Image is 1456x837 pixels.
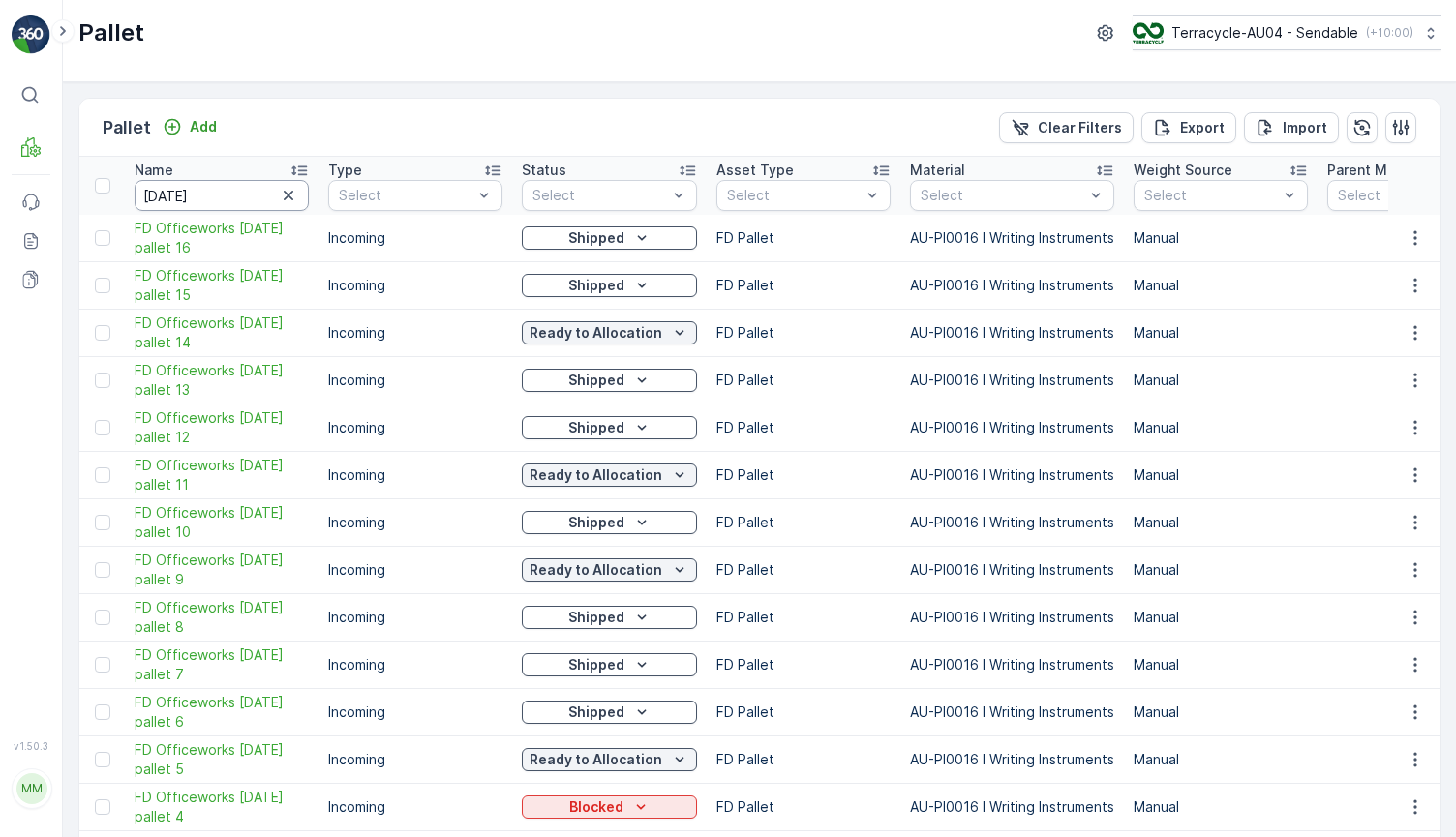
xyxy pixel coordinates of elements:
[12,756,50,822] button: MM
[328,655,502,674] p: Incoming
[135,503,309,542] a: FD Officeworks 24.9.24 pallet 10
[95,657,110,673] div: Toggle Row Selected
[522,369,697,392] button: Shipped
[716,276,891,295] p: FD Pallet
[910,513,1114,532] p: AU-PI0016 I Writing Instruments
[328,560,502,580] p: Incoming
[328,418,502,437] p: Incoming
[1134,465,1308,485] p: Manual
[328,161,362,180] p: Type
[328,702,502,722] p: Incoming
[95,278,110,293] div: Toggle Row Selected
[910,323,1114,343] p: AU-PI0016 I Writing Instruments
[910,228,1114,248] p: AU-PI0016 I Writing Instruments
[1180,118,1225,137] p: Export
[568,276,624,295] p: Shipped
[1134,560,1308,580] p: Manual
[1134,228,1308,248] p: Manual
[95,420,110,435] div: Toggle Row Selected
[522,701,697,724] button: Shipped
[12,740,50,752] span: v 1.50.3
[95,515,110,530] div: Toggle Row Selected
[522,795,697,819] button: Blocked
[522,463,697,487] button: Ready to Allocation
[1134,655,1308,674] p: Manual
[522,606,697,629] button: Shipped
[716,750,891,769] p: FD Pallet
[135,693,309,732] span: FD Officeworks [DATE] pallet 6
[328,276,502,295] p: Incoming
[910,750,1114,769] p: AU-PI0016 I Writing Instruments
[135,456,309,494] span: FD Officeworks [DATE] pallet 11
[95,704,110,720] div: Toggle Row Selected
[530,750,662,769] p: Ready to Allocation
[95,467,110,483] div: Toggle Row Selected
[135,456,309,494] a: FD Officeworks 24.9.24 pallet 11
[328,371,502,390] p: Incoming
[530,465,662,485] p: Ready to Allocation
[522,558,697,582] button: Ready to Allocation
[568,418,624,437] p: Shipped
[522,748,697,771] button: Ready to Allocation
[568,608,624,627] p: Shipped
[568,513,624,532] p: Shipped
[135,645,309,684] span: FD Officeworks [DATE] pallet 7
[135,788,309,826] a: FD Officeworks 24.9.24 pallet 4
[135,219,309,257] a: FD Officeworks 24.9.24 pallet 16
[1134,371,1308,390] p: Manual
[716,371,891,390] p: FD Pallet
[716,702,891,722] p: FD Pallet
[135,314,309,352] span: FD Officeworks [DATE] pallet 14
[568,655,624,674] p: Shipped
[727,186,861,205] p: Select
[522,511,697,534] button: Shipped
[78,17,144,48] p: Pallet
[95,230,110,246] div: Toggle Row Selected
[135,266,309,305] a: FD Officeworks 24.9.24 pallet 15
[716,418,891,437] p: FD Pallet
[522,226,697,250] button: Shipped
[568,702,624,722] p: Shipped
[190,117,217,136] p: Add
[910,655,1114,674] p: AU-PI0016 I Writing Instruments
[328,323,502,343] p: Incoming
[328,608,502,627] p: Incoming
[1134,513,1308,532] p: Manual
[135,551,309,589] a: FD Officeworks 24.9.24 pallet 9
[1133,15,1441,50] button: Terracycle-AU04 - Sendable(+10:00)
[921,186,1084,205] p: Select
[568,228,624,248] p: Shipped
[95,562,110,578] div: Toggle Row Selected
[16,773,47,804] div: MM
[1134,418,1308,437] p: Manual
[135,551,309,589] span: FD Officeworks [DATE] pallet 9
[1134,323,1308,343] p: Manual
[95,799,110,815] div: Toggle Row Selected
[328,750,502,769] p: Incoming
[155,115,225,138] button: Add
[1134,608,1308,627] p: Manual
[910,371,1114,390] p: AU-PI0016 I Writing Instruments
[716,228,891,248] p: FD Pallet
[522,274,697,297] button: Shipped
[135,361,309,400] a: FD Officeworks 24.9.24 pallet 13
[1141,112,1236,143] button: Export
[95,752,110,767] div: Toggle Row Selected
[568,371,624,390] p: Shipped
[910,418,1114,437] p: AU-PI0016 I Writing Instruments
[1244,112,1339,143] button: Import
[135,740,309,779] a: FD Officeworks 24.9.24 pallet 5
[95,373,110,388] div: Toggle Row Selected
[716,797,891,817] p: FD Pallet
[328,228,502,248] p: Incoming
[328,513,502,532] p: Incoming
[1134,797,1308,817] p: Manual
[910,797,1114,817] p: AU-PI0016 I Writing Instruments
[135,180,309,211] input: Search
[530,560,662,580] p: Ready to Allocation
[135,161,173,180] p: Name
[1144,186,1278,205] p: Select
[910,560,1114,580] p: AU-PI0016 I Writing Instruments
[1283,118,1327,137] p: Import
[716,513,891,532] p: FD Pallet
